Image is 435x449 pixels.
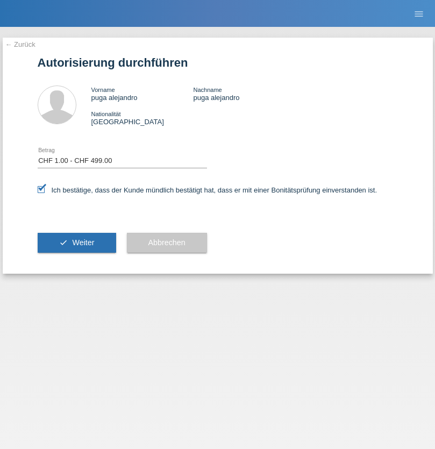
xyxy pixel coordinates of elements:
[408,10,430,17] a: menu
[91,87,115,93] span: Vorname
[72,238,94,247] span: Weiter
[413,9,424,19] i: menu
[91,110,194,126] div: [GEOGRAPHIC_DATA]
[127,233,207,253] button: Abbrechen
[38,233,116,253] button: check Weiter
[193,85,295,102] div: puga alejandro
[193,87,222,93] span: Nachname
[38,186,377,194] label: Ich bestätige, dass der Kunde mündlich bestätigt hat, dass er mit einer Bonitätsprüfung einversta...
[91,85,194,102] div: puga alejandro
[5,40,35,48] a: ← Zurück
[148,238,186,247] span: Abbrechen
[59,238,68,247] i: check
[38,56,398,69] h1: Autorisierung durchführen
[91,111,121,117] span: Nationalität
